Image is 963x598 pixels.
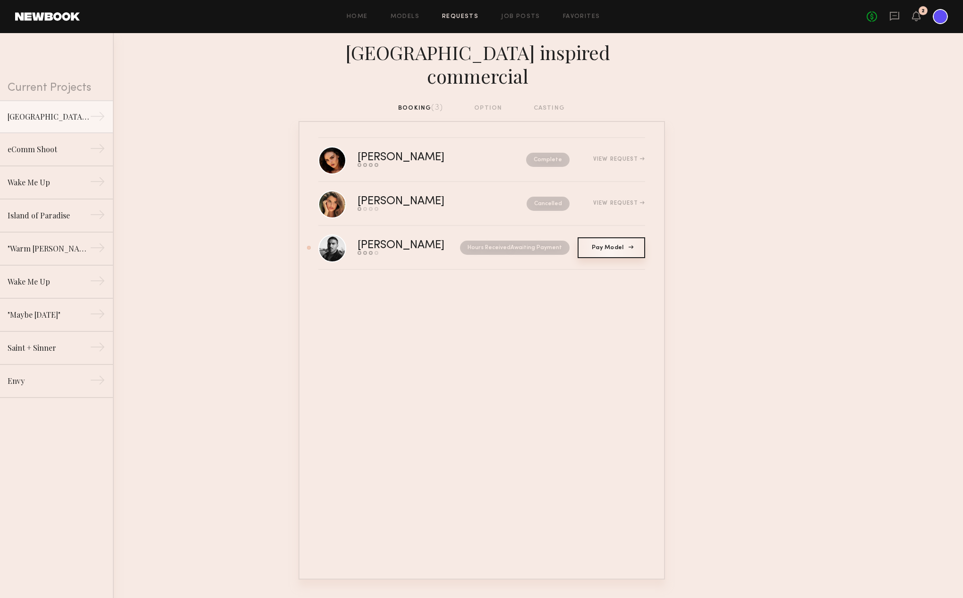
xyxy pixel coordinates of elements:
[527,197,570,211] nb-request-status: Cancelled
[90,109,105,128] div: →
[501,14,540,20] a: Job Posts
[593,156,645,162] div: View Request
[90,174,105,193] div: →
[8,111,90,122] div: [GEOGRAPHIC_DATA] inspired commercial
[90,141,105,160] div: →
[358,152,486,163] div: [PERSON_NAME]
[8,210,90,221] div: Island of Paradise
[90,306,105,325] div: →
[391,14,419,20] a: Models
[358,196,486,207] div: [PERSON_NAME]
[347,14,368,20] a: Home
[8,177,90,188] div: Wake Me Up
[578,237,645,258] a: Pay Model
[90,373,105,391] div: →
[526,153,570,167] nb-request-status: Complete
[90,273,105,292] div: →
[8,309,90,321] div: "Maybe [DATE]"
[90,240,105,259] div: →
[8,342,90,354] div: Saint + Sinner
[442,14,478,20] a: Requests
[90,339,105,358] div: →
[90,207,105,226] div: →
[593,200,645,206] div: View Request
[318,226,645,270] a: [PERSON_NAME]Hours ReceivedAwaiting Payment
[8,144,90,155] div: eComm Shoot
[8,276,90,287] div: Wake Me Up
[8,375,90,387] div: Envy
[8,243,90,254] div: "Warm [PERSON_NAME]"
[592,245,631,251] span: Pay Model
[921,9,925,14] div: 2
[563,14,600,20] a: Favorites
[358,240,452,251] div: [PERSON_NAME]
[318,138,645,182] a: [PERSON_NAME]CompleteView Request
[298,41,665,88] div: [GEOGRAPHIC_DATA] inspired commercial
[318,182,645,226] a: [PERSON_NAME]CancelledView Request
[460,241,570,255] nb-request-status: Hours Received Awaiting Payment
